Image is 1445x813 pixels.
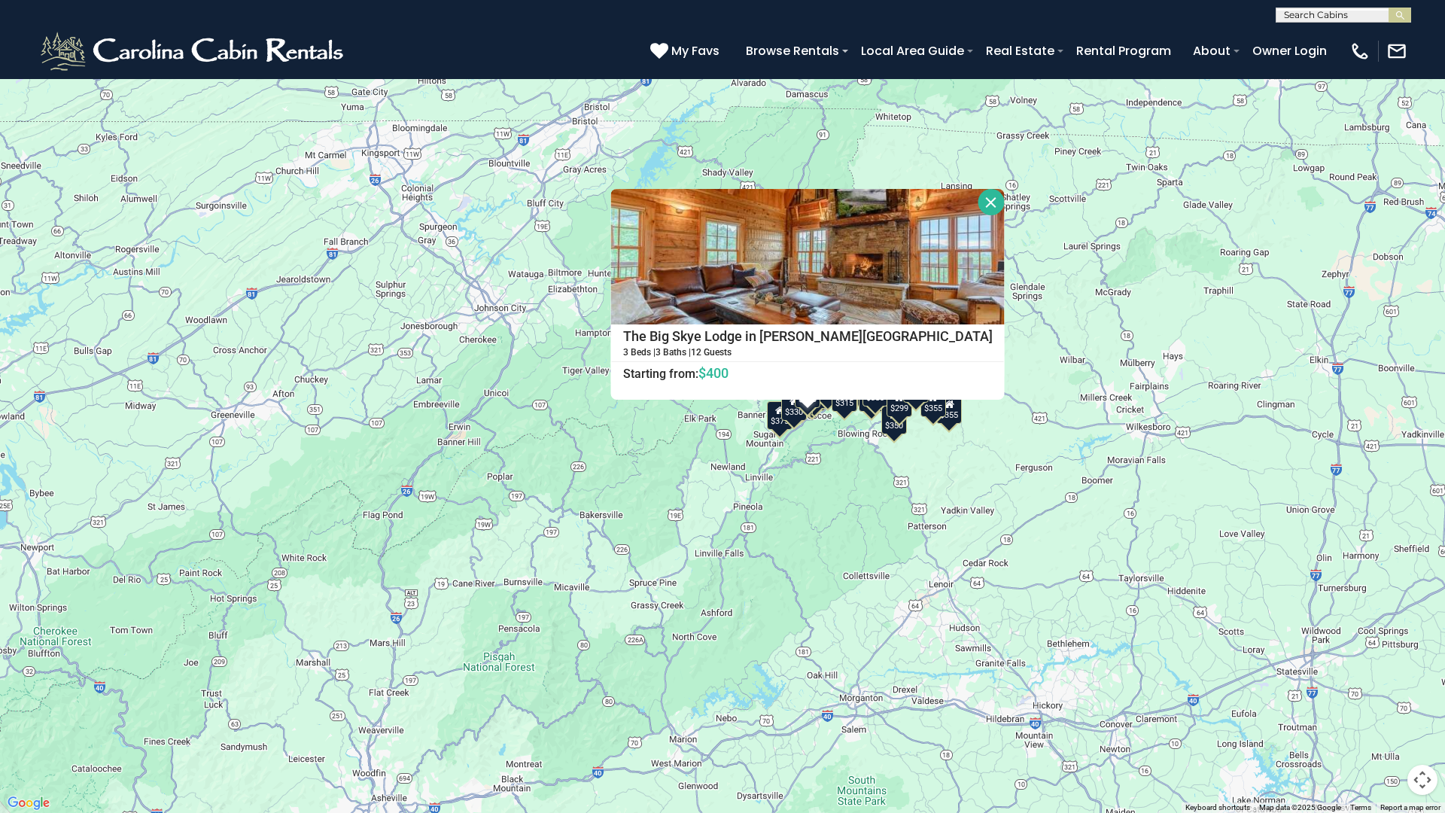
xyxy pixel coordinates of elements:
[738,38,847,64] a: Browse Rentals
[612,366,1004,381] h6: Starting from:
[611,189,1005,324] img: The Big Skye Lodge in Valle Crucis
[978,189,1005,215] button: Close
[1349,41,1370,62] img: phone-regular-white.png
[650,41,723,61] a: My Favs
[1069,38,1179,64] a: Rental Program
[612,325,1004,348] h4: The Big Skye Lodge in [PERSON_NAME][GEOGRAPHIC_DATA]
[611,324,1005,382] a: The Big Skye Lodge in [PERSON_NAME][GEOGRAPHIC_DATA] Starting from:
[38,29,350,74] img: White-1-2.png
[671,41,719,60] span: My Favs
[853,38,972,64] a: Local Area Guide
[1185,38,1238,64] a: About
[1386,41,1407,62] img: mail-regular-white.png
[1245,38,1334,64] a: Owner Login
[978,38,1062,64] a: Real Estate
